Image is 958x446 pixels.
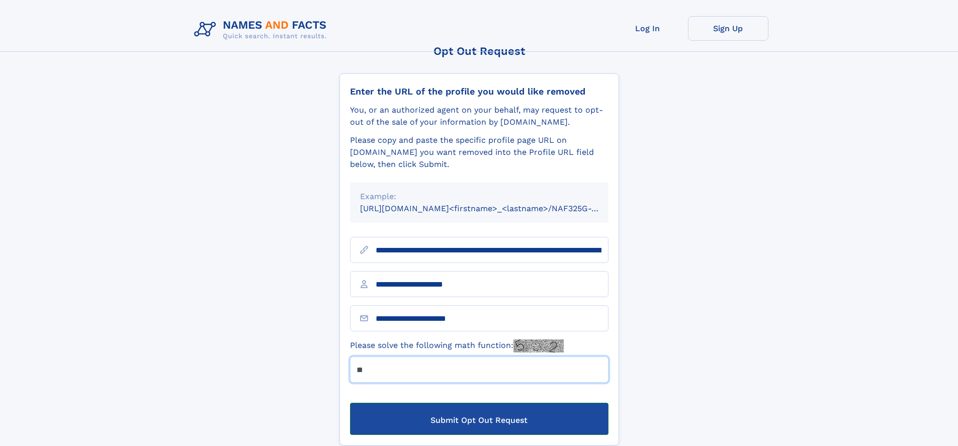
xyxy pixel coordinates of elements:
div: Enter the URL of the profile you would like removed [350,86,608,97]
img: Logo Names and Facts [190,16,335,43]
div: Please copy and paste the specific profile page URL on [DOMAIN_NAME] you want removed into the Pr... [350,134,608,170]
div: Example: [360,191,598,203]
label: Please solve the following math function: [350,339,564,352]
small: [URL][DOMAIN_NAME]<firstname>_<lastname>/NAF325G-xxxxxxxx [360,204,628,213]
a: Log In [607,16,688,41]
button: Submit Opt Out Request [350,403,608,435]
a: Sign Up [688,16,768,41]
div: You, or an authorized agent on your behalf, may request to opt-out of the sale of your informatio... [350,104,608,128]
